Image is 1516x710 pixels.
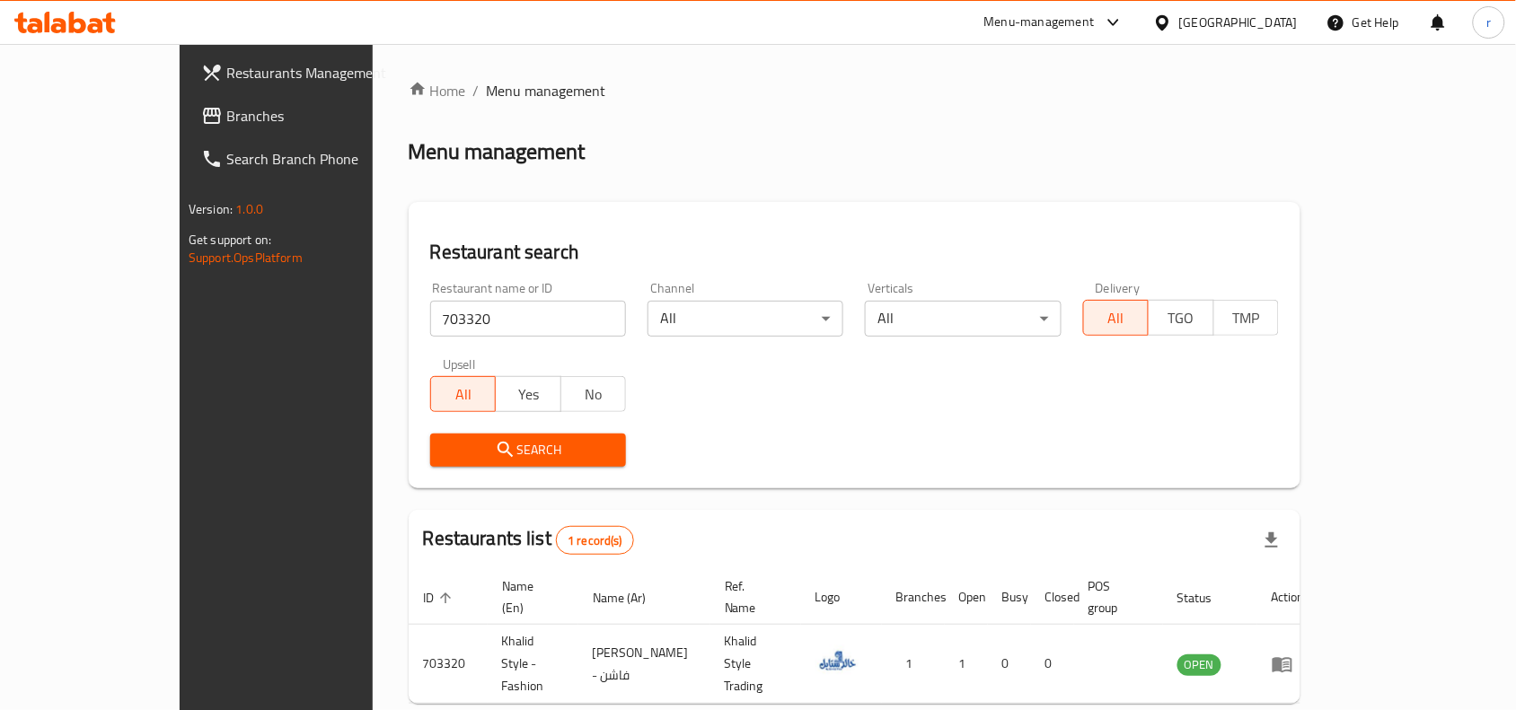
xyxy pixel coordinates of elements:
[226,148,419,170] span: Search Branch Phone
[430,376,496,412] button: All
[882,625,945,704] td: 1
[502,575,557,618] span: Name (En)
[568,381,619,408] span: No
[438,381,489,408] span: All
[187,137,433,180] a: Search Branch Phone
[945,625,988,704] td: 1
[409,80,1300,101] nav: breadcrumb
[409,570,1319,704] table: enhanced table
[503,381,553,408] span: Yes
[801,570,882,625] th: Logo
[487,80,606,101] span: Menu management
[648,301,843,337] div: All
[593,587,669,609] span: Name (Ar)
[1177,654,1221,676] div: OPEN
[865,301,1061,337] div: All
[488,625,578,704] td: Khalid Style - Fashion
[495,376,560,412] button: Yes
[1083,300,1149,336] button: All
[1177,587,1236,609] span: Status
[1177,654,1221,675] span: OPEN
[1221,305,1272,331] span: TMP
[235,197,263,221] span: 1.0.0
[189,197,233,221] span: Version:
[710,625,801,704] td: Khalid Style Trading
[443,358,476,371] label: Upsell
[226,62,419,83] span: Restaurants Management
[473,80,480,101] li: /
[556,526,634,555] div: Total records count
[560,376,626,412] button: No
[945,570,988,625] th: Open
[725,575,780,618] span: Ref. Name
[423,587,457,609] span: ID
[1213,300,1279,336] button: TMP
[409,137,586,166] h2: Menu management
[187,51,433,94] a: Restaurants Management
[1486,13,1491,32] span: r
[557,532,633,549] span: 1 record(s)
[1089,575,1141,618] span: POS group
[1156,305,1206,331] span: TGO
[1096,282,1141,294] label: Delivery
[578,625,710,704] td: [PERSON_NAME] - فاشن
[445,439,612,461] span: Search
[423,525,634,555] h2: Restaurants list
[409,625,488,704] td: 703320
[1031,625,1074,704] td: 0
[882,570,945,625] th: Branches
[189,246,303,269] a: Support.OpsPlatform
[984,12,1095,33] div: Menu-management
[1091,305,1141,331] span: All
[189,228,271,251] span: Get support on:
[1272,653,1305,675] div: Menu
[1031,570,1074,625] th: Closed
[1148,300,1213,336] button: TGO
[226,105,419,127] span: Branches
[1257,570,1319,625] th: Action
[1250,519,1293,562] div: Export file
[430,434,626,467] button: Search
[409,80,466,101] a: Home
[815,638,860,683] img: Khalid Style - Fashion
[430,239,1279,266] h2: Restaurant search
[430,301,626,337] input: Search for restaurant name or ID..
[187,94,433,137] a: Branches
[1179,13,1298,32] div: [GEOGRAPHIC_DATA]
[988,570,1031,625] th: Busy
[988,625,1031,704] td: 0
